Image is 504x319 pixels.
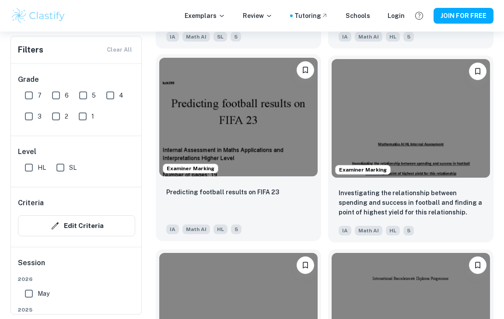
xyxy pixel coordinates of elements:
[69,163,77,172] span: SL
[18,275,135,283] span: 2026
[328,56,493,243] a: Examiner MarkingPlease log in to bookmark exemplars Investigating the relationship between spendi...
[386,32,400,42] span: HL
[339,188,483,217] p: Investigating the relationship between spending and success in football and finding a point of hi...
[294,11,328,21] a: Tutoring
[213,32,227,42] span: SL
[386,226,400,235] span: HL
[182,224,210,234] span: Math AI
[231,224,241,234] span: 5
[182,32,210,42] span: Math AI
[163,165,218,172] span: Examiner Marking
[332,59,490,178] img: Math AI IA example thumbnail: Investigating the relationship between
[18,44,43,56] h6: Filters
[297,256,314,274] button: Please log in to bookmark exemplars
[18,74,135,85] h6: Grade
[355,32,382,42] span: Math AI
[18,258,135,275] h6: Session
[185,11,225,21] p: Exemplars
[434,8,493,24] button: JOIN FOR FREE
[91,112,94,121] span: 1
[119,91,123,100] span: 4
[38,91,42,100] span: 7
[339,32,351,42] span: IA
[166,32,179,42] span: IA
[18,215,135,236] button: Edit Criteria
[469,256,486,274] button: Please log in to bookmark exemplars
[403,32,414,42] span: 5
[10,7,66,25] img: Clastify logo
[336,166,390,174] span: Examiner Marking
[166,224,179,234] span: IA
[156,56,321,243] a: Examiner MarkingPlease log in to bookmark exemplarsPredicting football results on FIFA 23IAMath A...
[339,226,351,235] span: IA
[18,147,135,157] h6: Level
[38,112,42,121] span: 3
[18,198,44,208] h6: Criteria
[346,11,370,21] a: Schools
[469,63,486,80] button: Please log in to bookmark exemplars
[38,289,49,298] span: May
[213,224,227,234] span: HL
[403,226,414,235] span: 5
[412,8,427,23] button: Help and Feedback
[166,187,279,197] p: Predicting football results on FIFA 23
[65,112,68,121] span: 2
[297,61,314,79] button: Please log in to bookmark exemplars
[159,58,318,177] img: Math AI IA example thumbnail: Predicting football results on FIFA 23
[65,91,69,100] span: 6
[18,306,135,314] span: 2025
[243,11,273,21] p: Review
[92,91,96,100] span: 5
[355,226,382,235] span: Math AI
[388,11,405,21] a: Login
[231,32,241,42] span: 5
[38,163,46,172] span: HL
